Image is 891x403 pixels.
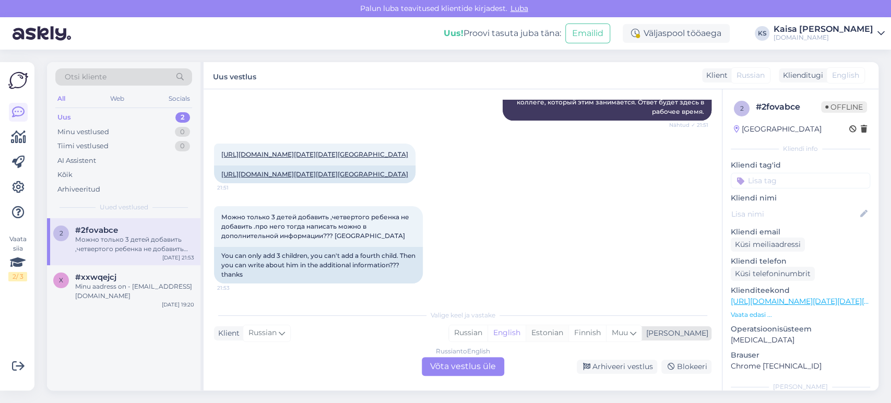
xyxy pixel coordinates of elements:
[213,68,256,82] label: Uus vestlus
[57,184,100,195] div: Arhiveeritud
[731,382,870,392] div: [PERSON_NAME]
[568,325,606,341] div: Finnish
[214,311,711,320] div: Valige keel ja vastake
[731,160,870,171] p: Kliendi tag'id
[8,234,27,281] div: Vaata siia
[57,141,109,151] div: Tiimi vestlused
[57,170,73,180] div: Kõik
[623,24,730,43] div: Väljaspool tööaega
[731,173,870,188] input: Lisa tag
[774,33,873,42] div: [DOMAIN_NAME]
[221,150,408,158] a: [URL][DOMAIN_NAME][DATE][DATE][GEOGRAPHIC_DATA]
[731,227,870,238] p: Kliendi email
[217,284,256,292] span: 21:53
[731,285,870,296] p: Klienditeekond
[669,121,708,129] span: Nähtud ✓ 21:51
[731,208,858,220] input: Lisa nimi
[60,229,63,237] span: 2
[503,84,711,121] div: Здравствуйте! Я переадресую этот вопрос своему коллеге, который этим занимается. Ответ будет здес...
[75,282,194,301] div: Minu aadress on - [EMAIL_ADDRESS][DOMAIN_NAME]
[740,104,744,112] span: 2
[488,325,526,341] div: English
[436,347,490,356] div: Russian to English
[248,327,277,339] span: Russian
[756,101,821,113] div: # 2fovabce
[731,267,815,281] div: Küsi telefoninumbrit
[612,328,628,337] span: Muu
[577,360,657,374] div: Arhiveeri vestlus
[8,272,27,281] div: 2 / 3
[661,360,711,374] div: Blokeeri
[774,25,873,33] div: Kaisa [PERSON_NAME]
[731,324,870,335] p: Operatsioonisüsteem
[167,92,192,105] div: Socials
[774,25,885,42] a: Kaisa [PERSON_NAME][DOMAIN_NAME]
[55,92,67,105] div: All
[8,70,28,90] img: Askly Logo
[214,247,423,283] div: You can only add 3 children, you can't add a fourth child. Then you can write about him in the ad...
[175,141,190,151] div: 0
[526,325,568,341] div: Estonian
[100,203,148,212] span: Uued vestlused
[779,70,823,81] div: Klienditugi
[449,325,488,341] div: Russian
[731,310,870,319] p: Vaata edasi ...
[734,124,822,135] div: [GEOGRAPHIC_DATA]
[736,70,765,81] span: Russian
[162,301,194,309] div: [DATE] 19:20
[731,193,870,204] p: Kliendi nimi
[221,213,411,240] span: Можно только 3 детей добавить ,четвертого ребенка не добавить .про него тогда написать можно в до...
[59,276,63,284] span: x
[755,26,769,41] div: KS
[731,256,870,267] p: Kliendi telefon
[731,144,870,153] div: Kliendi info
[221,170,408,178] a: [URL][DOMAIN_NAME][DATE][DATE][GEOGRAPHIC_DATA]
[422,357,504,376] div: Võta vestlus üle
[832,70,859,81] span: English
[214,328,240,339] div: Klient
[108,92,126,105] div: Web
[731,361,870,372] p: Chrome [TECHNICAL_ID]
[162,254,194,262] div: [DATE] 21:53
[642,328,708,339] div: [PERSON_NAME]
[444,28,464,38] b: Uus!
[57,127,109,137] div: Minu vestlused
[731,238,805,252] div: Küsi meiliaadressi
[75,235,194,254] div: Можно только 3 детей добавить ,четвертого ребенка не добавить .про него тогда написать можно в до...
[731,335,870,346] p: [MEDICAL_DATA]
[57,112,71,123] div: Uus
[75,272,116,282] span: #xxwqejcj
[217,184,256,192] span: 21:51
[175,127,190,137] div: 0
[75,226,118,235] span: #2fovabce
[821,101,867,113] span: Offline
[57,156,96,166] div: AI Assistent
[731,350,870,361] p: Brauser
[175,112,190,123] div: 2
[702,70,728,81] div: Klient
[444,27,561,40] div: Proovi tasuta juba täna:
[65,72,106,82] span: Otsi kliente
[565,23,610,43] button: Emailid
[507,4,531,13] span: Luba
